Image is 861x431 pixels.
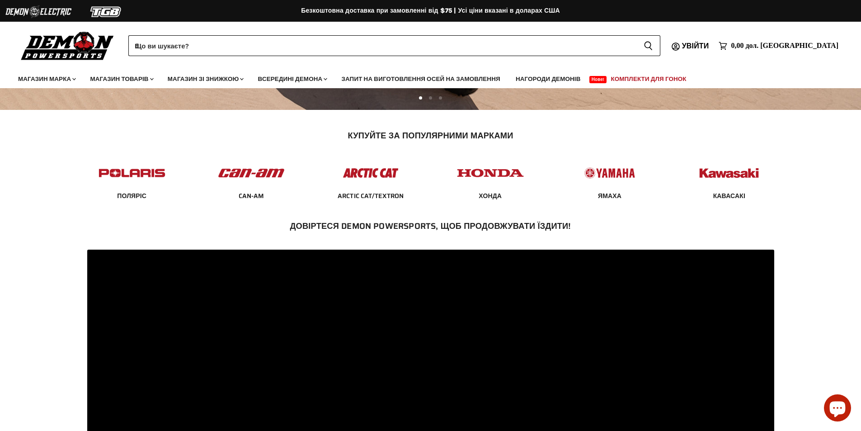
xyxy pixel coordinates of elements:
[5,3,72,20] img: Логотип Demon Electric 2
[713,192,745,200] a: КАВАСАКІ
[128,35,660,56] form: Продукт
[455,159,526,187] img: POPULAR_MAKE_logo_4_4923a504-4bac-4306-a1be-165a52280178.jpg
[678,42,715,50] a: Увійти
[604,70,693,88] a: Комплекти для гонок
[694,159,764,187] img: POPULAR_MAKE_logo_6_76e8c46f-2d1e-4ecc-b320-194822857d41.jpg
[592,77,605,82] font: Нове!
[290,219,571,232] font: Довіртеся Demon Powersports, щоб продовжувати їздити!
[574,159,645,187] img: POPULAR_MAKE_logo_5_20258e7f-293c-4aac-afa8-159eaa299126.jpg
[713,191,745,201] font: КАВАСАКІ
[72,3,140,20] img: Логотип TGB 2
[251,70,333,88] a: Всередині Демона
[216,159,287,187] img: POPULAR_MAKE_logo_1_adc20308-ab24-48c4-9fac-e3c1a623d575.jpg
[439,96,442,99] li: Сторінка крапка 3
[239,191,264,201] font: CAN-AM
[479,192,502,200] a: ХОНДА
[97,159,167,187] img: POPULAR_MAKE_logo_2_dba48cf1-af45-46d4-8f73-953a0f002620.jpg
[598,192,621,200] a: ЯМАХА
[636,35,660,56] button: Пошук
[18,29,117,62] img: Демон Пауерспорт
[239,192,264,200] a: CAN-AM
[83,70,159,88] a: Магазин товарів
[429,96,432,99] li: Крапка 2 на сторінці
[598,191,621,201] font: ЯМАХА
[301,7,560,14] font: Безкоштовна доставка при замовленні від $75 | Усі ціни вказані в доларах США
[338,192,404,200] a: ARCTIC CAT/TEXTRON
[509,70,588,88] a: Нагороди демонів
[117,192,146,200] a: ПОЛЯРІС
[821,394,854,424] inbox-online-store-chat: Shopify online store chat
[161,70,249,88] a: Магазин зі знижкою
[168,74,239,84] font: Магазин зі знижкою
[479,191,502,201] font: ХОНДА
[348,129,513,142] font: КУПУЙТЕ ЗА ПОПУЛЯРНИМИ МАРКАМИ
[714,39,843,52] a: 0,00 дол. [GEOGRAPHIC_DATA]
[128,35,636,56] input: When autocomplete results are available use up and down arrows to review and enter to select
[11,70,81,88] a: Магазин Марка
[682,40,709,52] font: Увійти
[731,42,838,49] font: 0,00 дол. [GEOGRAPHIC_DATA]
[335,159,406,187] img: POPULAR_MAKE_logo_3_027535af-6171-4c5e-a9bc-f0eccd05c5d6.jpg
[516,74,581,84] font: Нагороди демонів
[117,191,146,201] font: ПОЛЯРІС
[338,191,404,201] font: ARCTIC CAT/TEXTRON
[341,74,500,84] font: Запит на виготовлення осей на замовлення
[90,74,148,84] font: Магазин товарів
[11,66,836,88] ul: Головне меню
[258,74,323,84] font: Всередині Демона
[18,74,71,84] font: Магазин Марка
[611,74,686,84] font: Комплекти для гонок
[334,70,507,88] a: Запит на виготовлення осей на замовлення
[419,96,422,99] li: Сторінка крапка 1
